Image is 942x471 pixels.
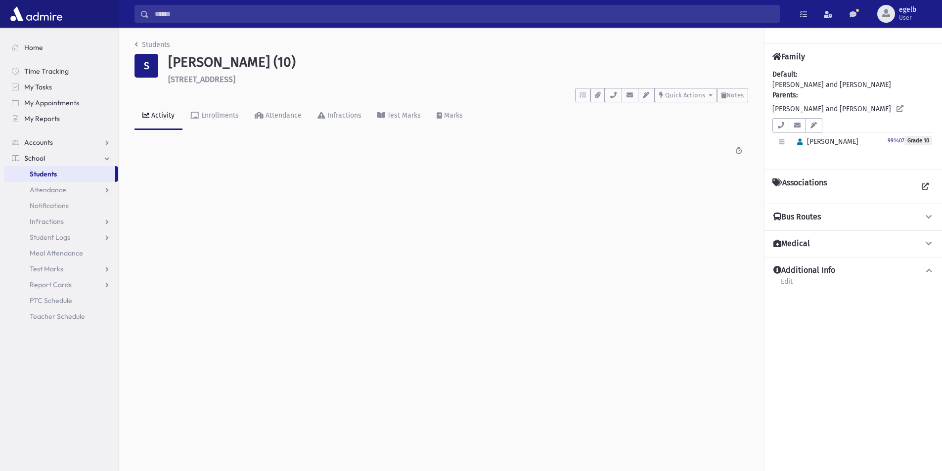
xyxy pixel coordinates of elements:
span: Students [30,170,57,178]
small: 991407 [888,137,904,144]
a: School [4,150,118,166]
button: Medical [772,239,934,249]
span: egelb [899,6,916,14]
button: Notes [717,88,748,102]
a: View all Associations [916,178,934,196]
a: Attendance [247,102,310,130]
div: Test Marks [385,111,421,120]
span: Test Marks [30,264,63,273]
button: Additional Info [772,265,934,276]
a: Test Marks [369,102,429,130]
a: Attendance [4,182,118,198]
b: Default: [772,70,797,79]
span: Notifications [30,201,69,210]
span: Teacher Schedule [30,312,85,321]
a: 991407 [888,136,904,144]
span: Infractions [30,217,64,226]
span: Student Logs [30,233,70,242]
span: Attendance [30,185,66,194]
span: [PERSON_NAME] [793,137,858,146]
button: Bus Routes [772,212,934,222]
a: My Appointments [4,95,118,111]
h4: Bus Routes [773,212,821,222]
h4: Additional Info [773,265,835,276]
a: Student Logs [4,229,118,245]
a: PTC Schedule [4,293,118,308]
a: My Reports [4,111,118,127]
span: Grade 10 [904,136,932,145]
div: Activity [149,111,175,120]
a: Students [135,41,170,49]
h6: [STREET_ADDRESS] [168,75,748,84]
a: Activity [135,102,182,130]
h4: Associations [772,178,827,196]
span: Quick Actions [665,91,705,99]
a: Accounts [4,134,118,150]
div: Marks [442,111,463,120]
a: Teacher Schedule [4,308,118,324]
span: Time Tracking [24,67,69,76]
span: User [899,14,916,22]
h1: [PERSON_NAME] (10) [168,54,748,71]
a: Time Tracking [4,63,118,79]
a: Infractions [4,214,118,229]
input: Search [149,5,779,23]
span: Notes [726,91,744,99]
a: Report Cards [4,277,118,293]
a: Meal Attendance [4,245,118,261]
span: School [24,154,45,163]
span: My Appointments [24,98,79,107]
a: Marks [429,102,471,130]
span: Home [24,43,43,52]
h4: Family [772,52,805,61]
div: Infractions [325,111,361,120]
a: Infractions [310,102,369,130]
span: My Reports [24,114,60,123]
a: Test Marks [4,261,118,277]
div: [PERSON_NAME] and [PERSON_NAME] [PERSON_NAME] and [PERSON_NAME] [772,69,934,162]
span: Report Cards [30,280,72,289]
a: Students [4,166,115,182]
a: My Tasks [4,79,118,95]
a: Notifications [4,198,118,214]
div: Attendance [264,111,302,120]
a: Home [4,40,118,55]
span: My Tasks [24,83,52,91]
button: Quick Actions [655,88,717,102]
a: Edit [780,276,793,294]
h4: Medical [773,239,810,249]
span: Accounts [24,138,53,147]
b: Parents: [772,91,798,99]
div: Enrollments [199,111,239,120]
span: Meal Attendance [30,249,83,257]
a: Enrollments [182,102,247,130]
div: S [135,54,158,78]
nav: breadcrumb [135,40,170,54]
img: AdmirePro [8,4,65,24]
span: PTC Schedule [30,296,72,305]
